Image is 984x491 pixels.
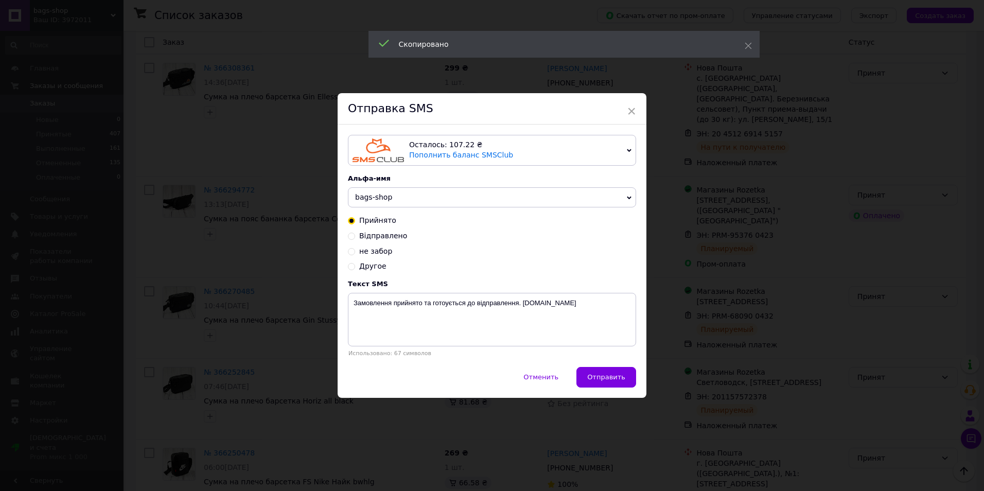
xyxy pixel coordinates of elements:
[338,93,646,125] div: Отправка SMS
[627,102,636,120] span: ×
[355,193,392,201] span: bags-shop
[359,232,407,240] span: Відправлено
[348,350,636,357] div: Использовано: 67 символов
[359,247,392,255] span: не забор
[576,367,636,388] button: Отправить
[523,373,558,381] span: Отменить
[359,262,386,270] span: Другое
[587,373,625,381] span: Отправить
[348,174,391,182] span: Альфа-имя
[513,367,569,388] button: Отменить
[399,39,719,49] div: Скопировано
[348,280,636,288] div: Текст SMS
[409,151,513,159] a: Пополнить баланс SMSClub
[409,140,623,150] div: Осталось: 107.22 ₴
[348,293,636,346] textarea: Замовлення прийнято та готоується до відправлення. [DOMAIN_NAME]
[359,216,396,224] span: Прийнято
